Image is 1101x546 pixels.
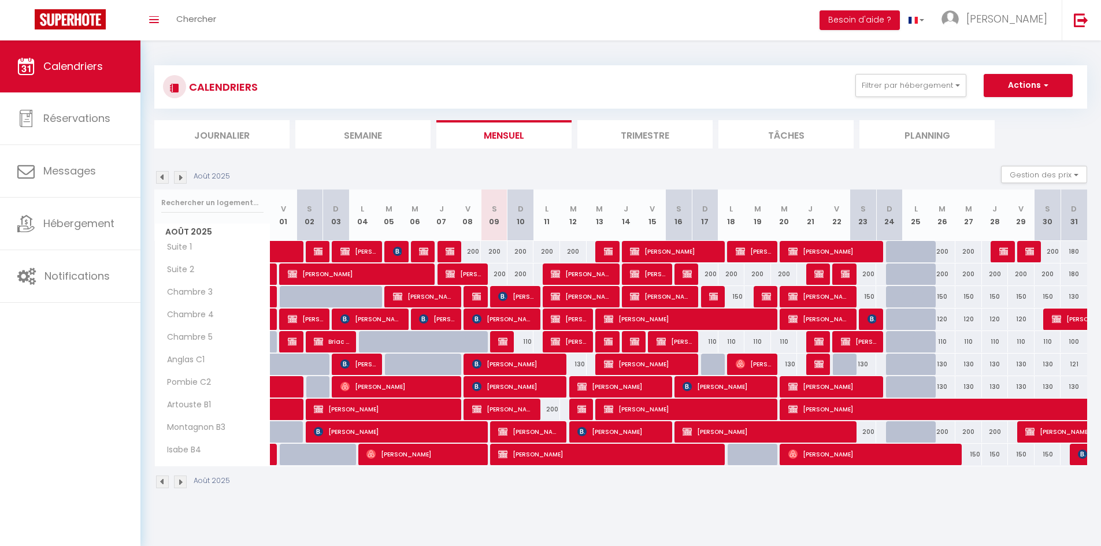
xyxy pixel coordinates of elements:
div: 180 [1061,241,1087,262]
span: [PERSON_NAME] [314,398,455,420]
div: 200 [507,241,534,262]
span: [PERSON_NAME] [498,330,507,352]
abbr: D [1071,203,1077,214]
div: 200 [850,263,877,285]
th: 18 [718,190,745,241]
abbr: L [361,203,364,214]
button: Filtrer par hébergement [855,74,966,97]
div: 120 [1008,309,1035,330]
div: 200 [929,241,955,262]
abbr: M [596,203,603,214]
th: 06 [402,190,428,241]
span: [PERSON_NAME] [788,376,877,398]
button: Actions [984,74,1073,97]
div: 130 [1008,376,1035,398]
th: 12 [560,190,587,241]
th: 15 [639,190,666,241]
div: 200 [955,241,982,262]
abbr: D [518,203,524,214]
abbr: S [492,203,497,214]
th: 20 [771,190,798,241]
th: 19 [744,190,771,241]
span: Chambre 3 [157,286,216,299]
th: 16 [665,190,692,241]
span: [PERSON_NAME] [604,353,692,375]
div: 200 [1008,263,1035,285]
iframe: LiveChat chat widget [1052,497,1101,546]
span: X ESSADDAM [446,240,454,262]
th: 22 [824,190,850,241]
span: [PERSON_NAME] [604,398,772,420]
abbr: V [281,203,286,214]
span: [PERSON_NAME] [788,443,957,465]
span: [PERSON_NAME] [498,443,720,465]
th: 26 [929,190,955,241]
li: Mensuel [436,120,572,148]
span: [PERSON_NAME] [419,308,454,330]
input: Rechercher un logement... [161,192,264,213]
th: 21 [797,190,824,241]
img: ... [941,10,959,28]
abbr: L [729,203,733,214]
span: Calendriers [43,59,103,73]
div: 130 [955,354,982,375]
span: [PERSON_NAME] [340,353,376,375]
th: 05 [376,190,402,241]
th: 23 [850,190,877,241]
span: [PERSON_NAME] [472,285,481,307]
span: [PERSON_NAME] [577,398,586,420]
div: 130 [850,354,877,375]
abbr: V [834,203,839,214]
span: [PERSON_NAME] [604,240,613,262]
span: Notifications [45,269,110,283]
span: Chercher [176,13,216,25]
span: [PERSON_NAME] [288,330,296,352]
div: 110 [955,331,982,352]
span: [PERSON_NAME] [472,353,561,375]
abbr: J [808,203,813,214]
span: Suite 2 [157,263,200,276]
div: 150 [1008,286,1035,307]
th: 01 [270,190,297,241]
div: 110 [929,331,955,352]
abbr: M [939,203,946,214]
span: [PERSON_NAME] [PERSON_NAME] [446,263,481,285]
p: Août 2025 [194,171,230,182]
div: 150 [955,286,982,307]
abbr: V [465,203,470,214]
span: [PERSON_NAME] [577,421,666,443]
span: [PERSON_NAME] [551,263,613,285]
div: 110 [718,331,745,352]
span: Artouste B1 [157,399,214,411]
div: 200 [481,241,507,262]
div: 200 [1035,241,1061,262]
div: 200 [533,241,560,262]
th: 08 [455,190,481,241]
span: [PERSON_NAME] [630,330,639,352]
span: Chambre 5 [157,331,216,344]
span: [PERSON_NAME] [288,308,323,330]
span: CASSILLE BONNAUDET [814,353,823,375]
li: Journalier [154,120,290,148]
div: 150 [1008,444,1035,465]
li: Planning [859,120,995,148]
span: [PERSON_NAME] [393,240,402,262]
abbr: D [333,203,339,214]
div: 200 [955,421,982,443]
div: 110 [692,331,718,352]
th: 27 [955,190,982,241]
div: 130 [929,354,955,375]
abbr: D [702,203,708,214]
span: Chambre 4 [157,309,217,321]
abbr: M [412,203,418,214]
span: [PERSON_NAME] [683,376,771,398]
div: 130 [982,376,1009,398]
span: [PERSON_NAME] [498,285,533,307]
div: 130 [560,354,587,375]
span: [PERSON_NAME] [314,240,322,262]
span: [PERSON_NAME] [340,240,376,262]
span: Réservations [43,111,110,125]
div: 150 [850,286,877,307]
div: 110 [507,331,534,352]
div: 130 [1035,376,1061,398]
